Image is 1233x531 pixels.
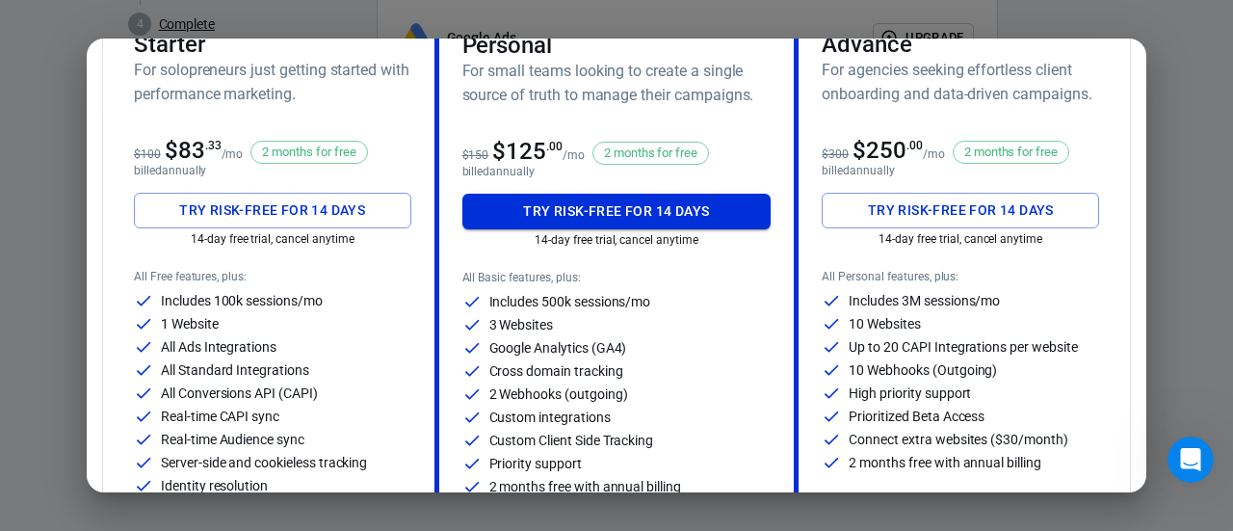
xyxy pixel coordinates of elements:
[462,59,772,107] h6: For small teams looking to create a single source of truth to manage their campaigns.
[161,479,268,492] p: Identity resolution
[849,433,1067,446] p: Connect extra websites ($30/month)
[462,194,772,229] button: Try risk-free for 14 days
[489,364,623,378] p: Cross domain tracking
[489,411,611,424] p: Custom integrations
[462,165,772,178] p: billed annually
[849,340,1077,354] p: Up to 20 CAPI Integrations per website
[822,270,1099,283] p: All Personal features, plus:
[462,233,772,247] p: 14-day free trial, cancel anytime
[546,140,563,153] sup: .00
[165,137,222,164] span: $83
[849,386,971,400] p: High priority support
[255,143,362,162] span: 2 months for free
[822,31,1099,58] h3: Advance
[161,317,219,331] p: 1 Website
[489,341,627,355] p: Google Analytics (GA4)
[161,294,323,307] p: Includes 100k sessions/mo
[462,271,772,284] p: All Basic features, plus:
[489,295,651,308] p: Includes 500k sessions/mo
[134,58,411,106] h6: For solopreneurs just getting started with performance marketing.
[822,147,849,161] span: $300
[822,58,1099,106] h6: For agencies seeking effortless client onboarding and data-driven campaigns.
[489,434,654,447] p: Custom Client Side Tracking
[462,32,772,59] h3: Personal
[849,363,997,377] p: 10 Webhooks (Outgoing)
[906,139,923,152] sup: .00
[489,457,582,470] p: Priority support
[134,193,411,228] button: Try risk-free for 14 days
[492,138,563,165] span: $125
[489,387,628,401] p: 2 Webhooks (outgoing)
[849,410,984,423] p: Prioritized Beta Access
[489,480,681,493] p: 2 months free with annual billing
[597,144,704,163] span: 2 months for free
[462,148,489,162] span: $150
[134,31,411,58] h3: Starter
[205,139,222,152] sup: .33
[134,232,411,246] p: 14-day free trial, cancel anytime
[822,193,1099,228] button: Try risk-free for 14 days
[853,137,923,164] span: $250
[923,147,945,161] p: /mo
[822,232,1099,246] p: 14-day free trial, cancel anytime
[161,433,304,446] p: Real-time Audience sync
[161,456,367,469] p: Server-side and cookieless tracking
[849,456,1040,469] p: 2 months free with annual billing
[489,318,554,332] p: 3 Websites
[849,317,920,331] p: 10 Websites
[134,270,411,283] p: All Free features, plus:
[161,386,318,400] p: All Conversions API (CAPI)
[822,164,1099,177] p: billed annually
[161,363,309,377] p: All Standard Integrations
[134,164,411,177] p: billed annually
[849,294,1000,307] p: Includes 3M sessions/mo
[563,148,585,162] p: /mo
[134,147,161,161] span: $100
[1167,437,1214,483] iframe: Intercom live chat
[161,340,276,354] p: All Ads Integrations
[222,147,244,161] p: /mo
[958,143,1064,162] span: 2 months for free
[161,410,279,423] p: Real-time CAPI sync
